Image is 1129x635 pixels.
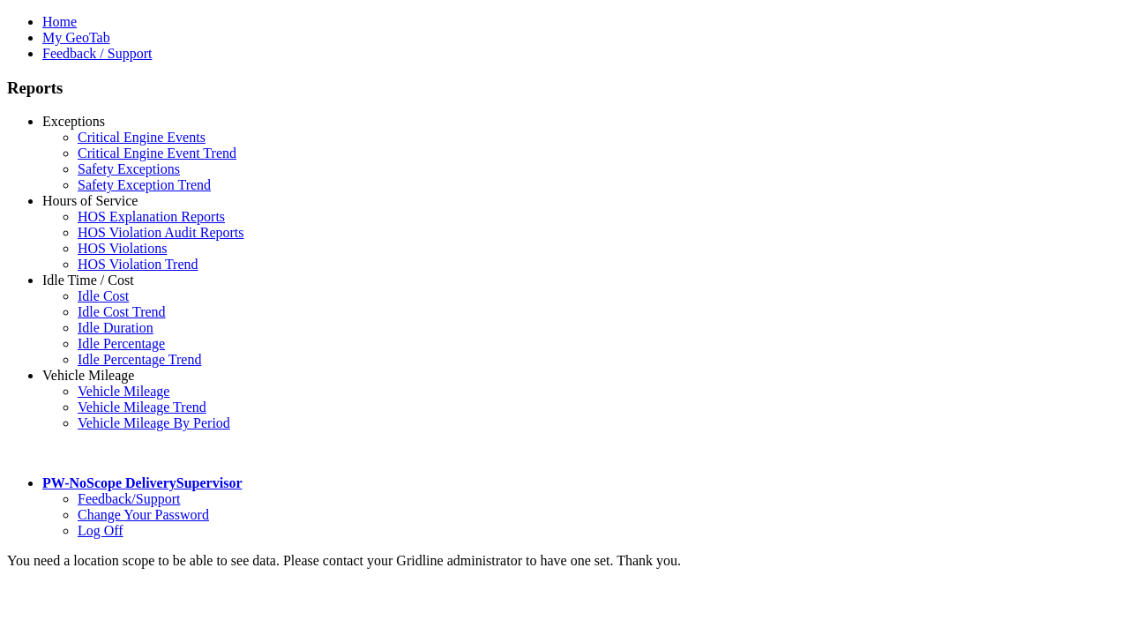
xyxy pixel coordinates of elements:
[78,225,244,240] a: HOS Violation Audit Reports
[78,415,230,430] a: Vehicle Mileage By Period
[42,273,134,288] a: Idle Time / Cost
[7,553,1122,569] div: You need a location scope to be able to see data. Please contact your Gridline administrator to h...
[42,30,110,45] a: My GeoTab
[42,368,134,383] a: Vehicle Mileage
[78,336,165,351] a: Idle Percentage
[42,46,152,61] a: Feedback / Support
[78,241,167,256] a: HOS Violations
[78,384,169,399] a: Vehicle Mileage
[78,130,206,145] a: Critical Engine Events
[78,320,153,335] a: Idle Duration
[42,14,77,29] a: Home
[78,257,198,272] a: HOS Violation Trend
[78,146,236,161] a: Critical Engine Event Trend
[78,177,211,192] a: Safety Exception Trend
[78,288,129,303] a: Idle Cost
[42,114,105,129] a: Exceptions
[78,523,123,538] a: Log Off
[78,304,166,319] a: Idle Cost Trend
[78,352,201,367] a: Idle Percentage Trend
[78,209,225,224] a: HOS Explanation Reports
[42,475,242,490] a: PW-NoScope DeliverySupervisor
[78,491,180,506] a: Feedback/Support
[7,78,1122,98] h3: Reports
[42,193,138,208] a: Hours of Service
[78,400,206,415] a: Vehicle Mileage Trend
[78,507,209,522] a: Change Your Password
[78,161,180,176] a: Safety Exceptions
